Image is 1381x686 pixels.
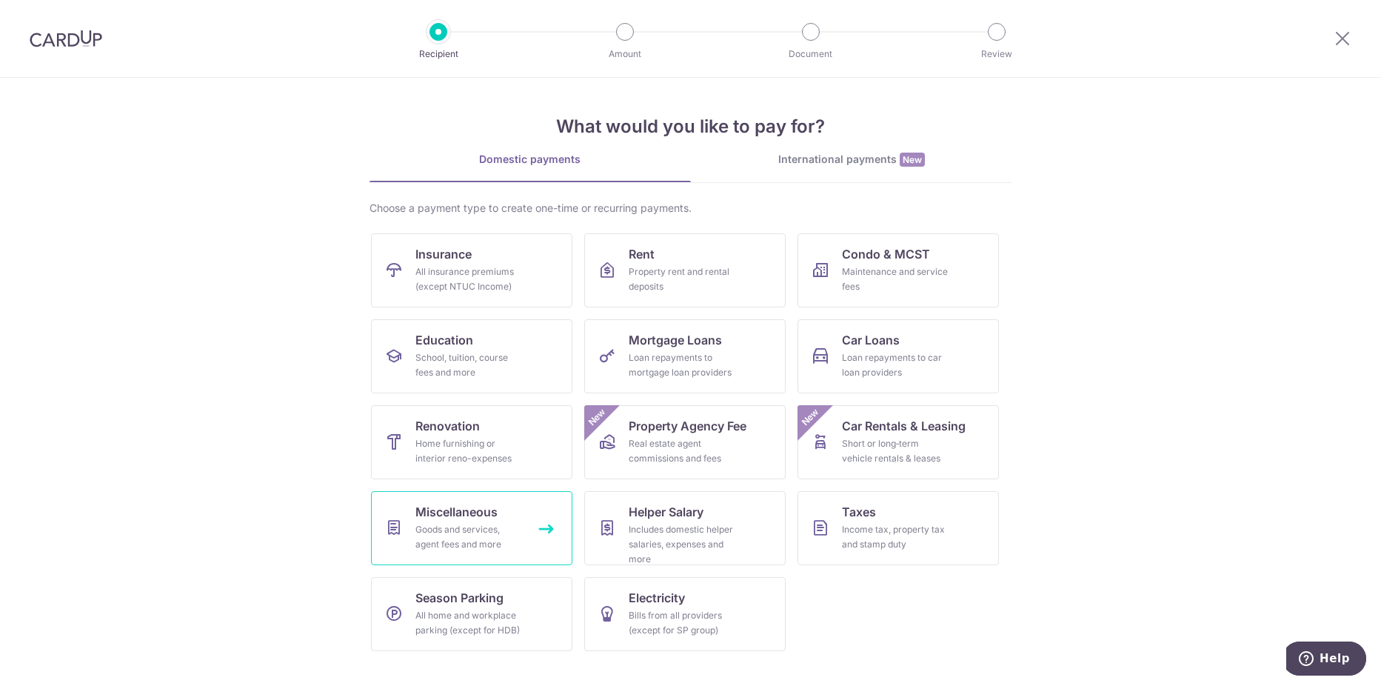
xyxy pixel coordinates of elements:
[415,245,472,263] span: Insurance
[942,47,1051,61] p: Review
[584,577,786,651] a: ElectricityBills from all providers (except for SP group)
[415,331,473,349] span: Education
[629,417,746,435] span: Property Agency Fee
[842,245,930,263] span: Condo & MCST
[371,233,572,307] a: InsuranceAll insurance premiums (except NTUC Income)
[30,30,102,47] img: CardUp
[797,233,999,307] a: Condo & MCSTMaintenance and service fees
[33,10,64,24] span: Help
[370,113,1012,140] h4: What would you like to pay for?
[629,589,685,607] span: Electricity
[756,47,866,61] p: Document
[371,319,572,393] a: EducationSchool, tuition, course fees and more
[797,491,999,565] a: TaxesIncome tax, property tax and stamp duty
[584,319,786,393] a: Mortgage LoansLoan repayments to mortgage loan providers
[415,264,522,294] div: All insurance premiums (except NTUC Income)
[415,436,522,466] div: Home furnishing or interior reno-expenses
[415,417,480,435] span: Renovation
[842,264,949,294] div: Maintenance and service fees
[842,503,876,521] span: Taxes
[629,436,735,466] div: Real estate agent commissions and fees
[415,503,498,521] span: Miscellaneous
[842,522,949,552] div: Income tax, property tax and stamp duty
[842,417,966,435] span: Car Rentals & Leasing
[842,331,900,349] span: Car Loans
[629,608,735,638] div: Bills from all providers (except for SP group)
[584,405,609,430] span: New
[629,245,655,263] span: Rent
[629,264,735,294] div: Property rent and rental deposits
[900,153,925,167] span: New
[584,405,786,479] a: Property Agency FeeReal estate agent commissions and feesNew
[570,47,680,61] p: Amount
[842,350,949,380] div: Loan repayments to car loan providers
[691,152,1012,167] div: International payments
[842,436,949,466] div: Short or long‑term vehicle rentals & leases
[629,331,722,349] span: Mortgage Loans
[384,47,493,61] p: Recipient
[629,522,735,567] div: Includes domestic helper salaries, expenses and more
[371,405,572,479] a: RenovationHome furnishing or interior reno-expenses
[370,152,691,167] div: Domestic payments
[1286,642,1366,679] iframe: Opens a widget where you can find more information
[415,522,522,552] div: Goods and services, agent fees and more
[797,405,999,479] a: Car Rentals & LeasingShort or long‑term vehicle rentals & leasesNew
[584,233,786,307] a: RentProperty rent and rental deposits
[629,503,703,521] span: Helper Salary
[415,608,522,638] div: All home and workplace parking (except for HDB)
[415,350,522,380] div: School, tuition, course fees and more
[371,491,572,565] a: MiscellaneousGoods and services, agent fees and more
[797,319,999,393] a: Car LoansLoan repayments to car loan providers
[415,589,504,607] span: Season Parking
[370,201,1012,216] div: Choose a payment type to create one-time or recurring payments.
[797,405,822,430] span: New
[371,577,572,651] a: Season ParkingAll home and workplace parking (except for HDB)
[629,350,735,380] div: Loan repayments to mortgage loan providers
[584,491,786,565] a: Helper SalaryIncludes domestic helper salaries, expenses and more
